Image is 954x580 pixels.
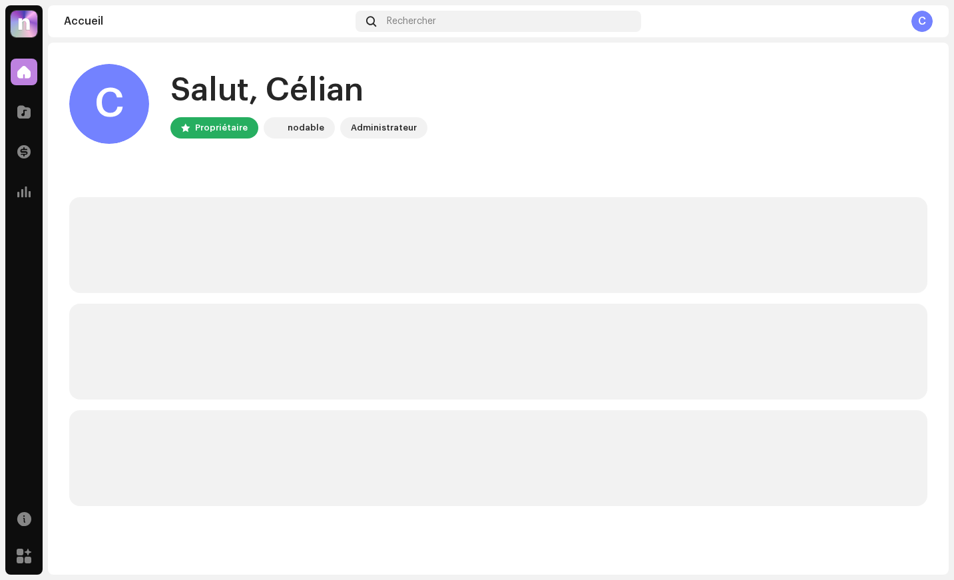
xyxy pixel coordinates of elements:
[351,120,417,136] div: Administrateur
[195,120,248,136] div: Propriétaire
[64,16,350,27] div: Accueil
[266,120,282,136] img: 39a81664-4ced-4598-a294-0293f18f6a76
[170,69,427,112] div: Salut, Célian
[11,11,37,37] img: 39a81664-4ced-4598-a294-0293f18f6a76
[69,64,149,144] div: C
[911,11,933,32] div: C
[387,16,436,27] span: Rechercher
[288,120,324,136] div: nodable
